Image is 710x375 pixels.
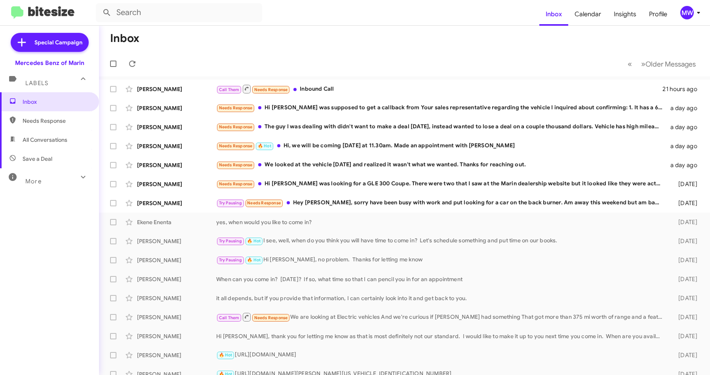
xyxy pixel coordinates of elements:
[623,56,637,72] button: Previous
[216,160,666,169] div: We looked at the vehicle [DATE] and realized it wasn't what we wanted. Thanks for reaching out.
[628,59,632,69] span: «
[137,104,216,112] div: [PERSON_NAME]
[11,33,89,52] a: Special Campaign
[254,315,288,320] span: Needs Response
[219,200,242,206] span: Try Pausing
[636,56,700,72] button: Next
[137,180,216,188] div: [PERSON_NAME]
[247,257,261,263] span: 🔥 Hot
[137,294,216,302] div: [PERSON_NAME]
[666,123,704,131] div: a day ago
[247,238,261,244] span: 🔥 Hot
[25,178,42,185] span: More
[666,313,704,321] div: [DATE]
[258,143,271,148] span: 🔥 Hot
[641,59,645,69] span: »
[15,59,84,67] div: Mercedes Benz of Marin
[623,56,700,72] nav: Page navigation example
[219,315,240,320] span: Call Them
[216,84,662,94] div: Inbound Call
[216,350,666,360] div: [URL][DOMAIN_NAME]
[25,80,48,87] span: Labels
[666,161,704,169] div: a day ago
[219,181,253,187] span: Needs Response
[607,3,643,26] a: Insights
[137,123,216,131] div: [PERSON_NAME]
[216,122,666,131] div: The guy I was dealing with didn't want to make a deal [DATE], instead wanted to lose a deal on a ...
[539,3,568,26] a: Inbox
[137,161,216,169] div: [PERSON_NAME]
[643,3,674,26] a: Profile
[137,256,216,264] div: [PERSON_NAME]
[645,60,696,69] span: Older Messages
[216,179,666,188] div: Hi [PERSON_NAME] was looking for a GLE 300 Coupe. There were two that I saw at the Marin dealersh...
[137,199,216,207] div: [PERSON_NAME]
[96,3,262,22] input: Search
[216,236,666,246] div: I see, well, when do you think you will have time to come in? Let's schedule something and put ti...
[219,87,240,92] span: Call Them
[666,275,704,283] div: [DATE]
[254,87,288,92] span: Needs Response
[23,117,90,125] span: Needs Response
[666,180,704,188] div: [DATE]
[666,351,704,359] div: [DATE]
[666,294,704,302] div: [DATE]
[216,141,666,150] div: Hi, we will be coming [DATE] at 11.30am. Made an appointment with [PERSON_NAME]
[137,351,216,359] div: [PERSON_NAME]
[216,275,666,283] div: When can you come in? [DATE]? If so, what time so that I can pencil you in for an appointment
[666,332,704,340] div: [DATE]
[137,237,216,245] div: [PERSON_NAME]
[219,238,242,244] span: Try Pausing
[216,218,666,226] div: yes, when would you like to come in?
[666,256,704,264] div: [DATE]
[666,218,704,226] div: [DATE]
[110,32,139,45] h1: Inbox
[137,313,216,321] div: [PERSON_NAME]
[216,312,666,322] div: We are looking at Electric vehicles And we're curious if [PERSON_NAME] had something That got mor...
[137,218,216,226] div: Ekene Enenta
[137,275,216,283] div: [PERSON_NAME]
[219,143,253,148] span: Needs Response
[137,332,216,340] div: [PERSON_NAME]
[674,6,701,19] button: MW
[216,255,666,265] div: Hi [PERSON_NAME], no problem. Thanks for letting me know
[219,124,253,129] span: Needs Response
[680,6,694,19] div: MW
[247,200,281,206] span: Needs Response
[666,237,704,245] div: [DATE]
[216,332,666,340] div: Hi [PERSON_NAME], thank you for letting me know as that is most definitely not our standard. I wo...
[137,142,216,150] div: [PERSON_NAME]
[23,98,90,106] span: Inbox
[216,294,666,302] div: it all depends, but if you provide that information, I can certainly look into it and get back to...
[662,85,704,93] div: 21 hours ago
[23,155,52,163] span: Save a Deal
[216,103,666,112] div: Hi [PERSON_NAME] was supposed to get a callback from Your sales representative regarding the vehi...
[219,105,253,110] span: Needs Response
[666,104,704,112] div: a day ago
[34,38,82,46] span: Special Campaign
[219,162,253,168] span: Needs Response
[568,3,607,26] a: Calendar
[666,199,704,207] div: [DATE]
[219,352,232,358] span: 🔥 Hot
[23,136,67,144] span: All Conversations
[137,85,216,93] div: [PERSON_NAME]
[219,257,242,263] span: Try Pausing
[666,142,704,150] div: a day ago
[216,198,666,207] div: Hey [PERSON_NAME], sorry have been busy with work and put looking for a car on the back burner. A...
